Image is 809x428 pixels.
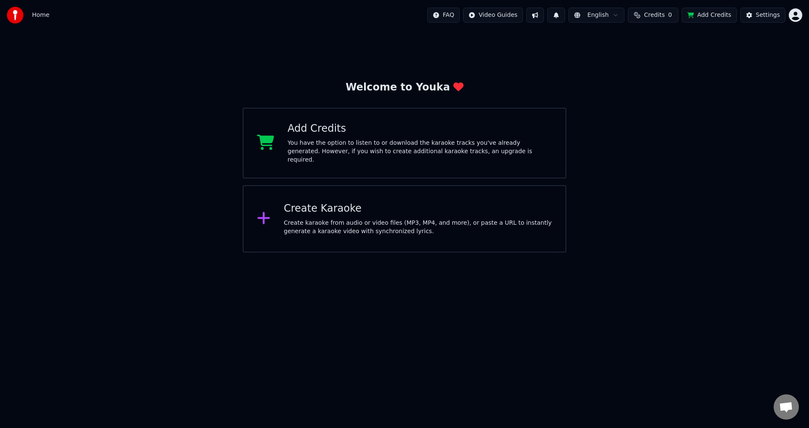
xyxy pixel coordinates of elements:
[668,11,672,19] span: 0
[682,8,737,23] button: Add Credits
[427,8,460,23] button: FAQ
[284,219,552,236] div: Create karaoke from audio or video files (MP3, MP4, and more), or paste a URL to instantly genera...
[756,11,780,19] div: Settings
[463,8,523,23] button: Video Guides
[284,202,552,215] div: Create Karaoke
[740,8,785,23] button: Settings
[32,11,49,19] nav: breadcrumb
[288,139,552,164] div: You have the option to listen to or download the karaoke tracks you've already generated. However...
[288,122,552,136] div: Add Credits
[346,81,463,94] div: Welcome to Youka
[7,7,24,24] img: youka
[32,11,49,19] span: Home
[628,8,678,23] button: Credits0
[644,11,664,19] span: Credits
[774,394,799,420] div: Open chat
